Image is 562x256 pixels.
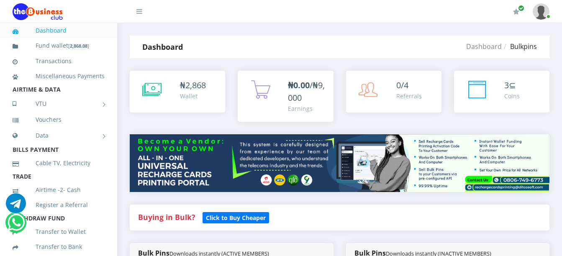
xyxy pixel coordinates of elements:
[13,36,105,56] a: Fund wallet[2,868.08]
[203,212,269,222] a: Click to Buy Cheaper
[513,8,519,15] i: Renew/Upgrade Subscription
[130,71,225,113] a: ₦2,868 Wallet
[396,92,422,100] div: Referrals
[68,43,89,49] small: [ ]
[13,195,105,215] a: Register a Referral
[504,79,520,92] div: ⊆
[13,67,105,86] a: Miscellaneous Payments
[6,200,26,213] a: Chat for support
[13,180,105,200] a: Airtime -2- Cash
[138,212,195,222] strong: Buying in Bulk?
[502,41,537,51] li: Bulkpins
[13,222,105,241] a: Transfer to Wallet
[130,134,549,192] img: multitenant_rcp.png
[518,5,524,11] span: Renew/Upgrade Subscription
[13,3,63,20] img: Logo
[13,125,105,146] a: Data
[288,79,325,103] span: /₦9,000
[238,71,333,122] a: ₦0.00/₦9,000 Earnings
[206,214,266,222] b: Click to Buy Cheaper
[504,92,520,100] div: Coins
[180,92,206,100] div: Wallet
[70,43,87,49] b: 2,868.08
[396,79,408,91] span: 0/4
[13,110,105,129] a: Vouchers
[346,71,441,113] a: 0/4 Referrals
[142,42,183,52] strong: Dashboard
[185,79,206,91] span: 2,868
[180,79,206,92] div: ₦
[13,93,105,114] a: VTU
[288,104,325,113] div: Earnings
[13,51,105,71] a: Transactions
[288,79,310,91] b: ₦0.00
[466,42,502,51] a: Dashboard
[533,3,549,20] img: User
[13,154,105,173] a: Cable TV, Electricity
[504,79,509,91] span: 3
[13,21,105,40] a: Dashboard
[8,219,25,233] a: Chat for support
